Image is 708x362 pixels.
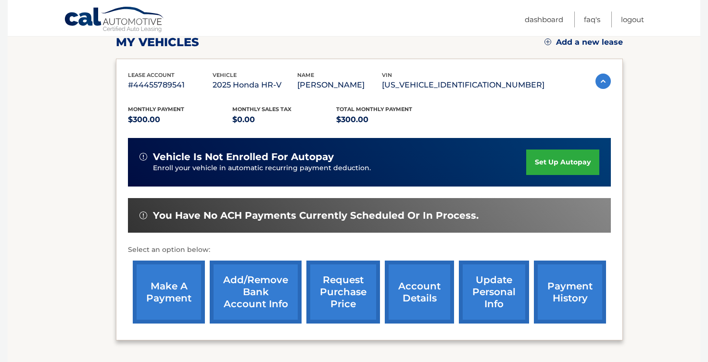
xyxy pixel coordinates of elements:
[459,261,529,324] a: update personal info
[336,106,412,112] span: Total Monthly Payment
[595,74,611,89] img: accordion-active.svg
[584,12,600,27] a: FAQ's
[297,72,314,78] span: name
[213,78,297,92] p: 2025 Honda HR-V
[534,261,606,324] a: payment history
[526,150,599,175] a: set up autopay
[128,113,232,126] p: $300.00
[382,78,544,92] p: [US_VEHICLE_IDENTIFICATION_NUMBER]
[382,72,392,78] span: vin
[128,78,213,92] p: #44455789541
[116,35,199,50] h2: my vehicles
[153,163,526,174] p: Enroll your vehicle in automatic recurring payment deduction.
[232,113,337,126] p: $0.00
[297,78,382,92] p: [PERSON_NAME]
[139,212,147,219] img: alert-white.svg
[621,12,644,27] a: Logout
[213,72,237,78] span: vehicle
[153,210,479,222] span: You have no ACH payments currently scheduled or in process.
[232,106,291,112] span: Monthly sales Tax
[544,37,623,47] a: Add a new lease
[153,151,334,163] span: vehicle is not enrolled for autopay
[525,12,563,27] a: Dashboard
[128,72,175,78] span: lease account
[64,6,165,34] a: Cal Automotive
[544,38,551,45] img: add.svg
[139,153,147,161] img: alert-white.svg
[385,261,454,324] a: account details
[336,113,441,126] p: $300.00
[128,106,184,112] span: Monthly Payment
[128,244,611,256] p: Select an option below:
[210,261,302,324] a: Add/Remove bank account info
[306,261,380,324] a: request purchase price
[133,261,205,324] a: make a payment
